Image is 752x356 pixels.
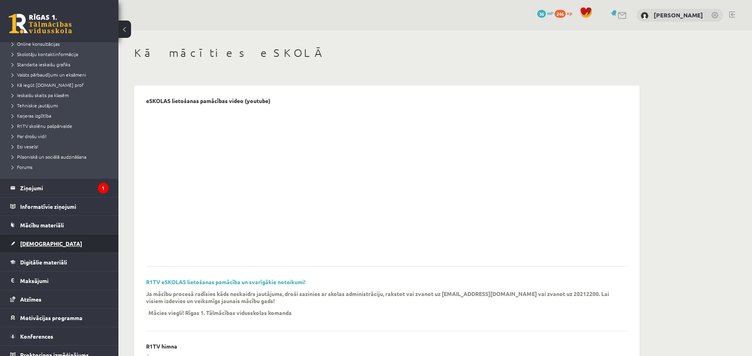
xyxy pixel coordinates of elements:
span: Digitālie materiāli [20,259,67,266]
a: Digitālie materiāli [10,253,109,271]
span: Atzīmes [20,296,41,303]
span: Konferences [20,333,53,340]
p: Ja mācību procesā radīsies kāds neskaidrs jautājums, droši sazinies ar skolas administrāciju, rak... [146,290,616,304]
a: [PERSON_NAME] [654,11,703,19]
span: Par drošu vidi! [12,133,47,139]
a: Motivācijas programma [10,309,109,327]
a: Esi vesels! [12,143,111,150]
a: Konferences [10,327,109,345]
span: [DEMOGRAPHIC_DATA] [20,240,82,247]
a: Par drošu vidi! [12,133,111,140]
span: mP [547,10,553,16]
span: Skolotāju kontaktinformācija [12,51,78,57]
a: Ziņojumi1 [10,179,109,197]
span: Karjeras izglītība [12,112,51,119]
legend: Informatīvie ziņojumi [20,197,109,215]
a: [DEMOGRAPHIC_DATA] [10,234,109,253]
span: Forums [12,164,32,170]
span: Esi vesels! [12,143,38,150]
p: Rīgas 1. Tālmācības vidusskolas komanda [185,309,292,316]
span: Kā iegūt [DOMAIN_NAME] prof [12,82,84,88]
a: R1TV eSKOLAS lietošanas pamācība un svarīgākie noteikumi! [146,278,306,285]
a: Online konsultācijas [12,40,111,47]
a: 246 xp [555,10,576,16]
span: 36 [537,10,546,18]
a: Pilsoniskā un sociālā audzināšana [12,153,111,160]
span: Mācību materiāli [20,221,64,229]
a: Karjeras izglītība [12,112,111,119]
a: Rīgas 1. Tālmācības vidusskola [9,14,72,34]
legend: Ziņojumi [20,179,109,197]
h1: Kā mācīties eSKOLĀ [134,46,639,60]
i: 1 [98,183,109,193]
span: Online konsultācijas [12,41,60,47]
span: Pilsoniskā un sociālā audzināšana [12,154,86,160]
a: Valsts pārbaudījumi un eksāmeni [12,71,111,78]
legend: Maksājumi [20,272,109,290]
span: R1TV skolēnu pašpārvalde [12,123,72,129]
p: R1TV himna [146,343,177,350]
a: Tehniskie jautājumi [12,102,111,109]
a: Standarta ieskaišu grafiks [12,61,111,68]
span: Tehniskie jautājumi [12,102,58,109]
a: Kā iegūt [DOMAIN_NAME] prof [12,81,111,88]
span: 246 [555,10,566,18]
span: xp [567,10,572,16]
a: Informatīvie ziņojumi [10,197,109,215]
a: 36 mP [537,10,553,16]
a: Skolotāju kontaktinformācija [12,51,111,58]
a: Mācību materiāli [10,216,109,234]
p: eSKOLAS lietošanas pamācības video (youtube) [146,97,270,104]
p: Mācies viegli! [148,309,184,316]
span: Motivācijas programma [20,314,83,321]
span: Standarta ieskaišu grafiks [12,61,70,67]
a: Forums [12,163,111,171]
span: Valsts pārbaudījumi un eksāmeni [12,71,86,78]
a: Maksājumi [10,272,109,290]
a: Atzīmes [10,290,109,308]
a: R1TV skolēnu pašpārvalde [12,122,111,129]
span: Ieskaišu skaits pa klasēm [12,92,69,98]
img: Maksims Cibuļskis [641,12,649,20]
a: Ieskaišu skaits pa klasēm [12,92,111,99]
